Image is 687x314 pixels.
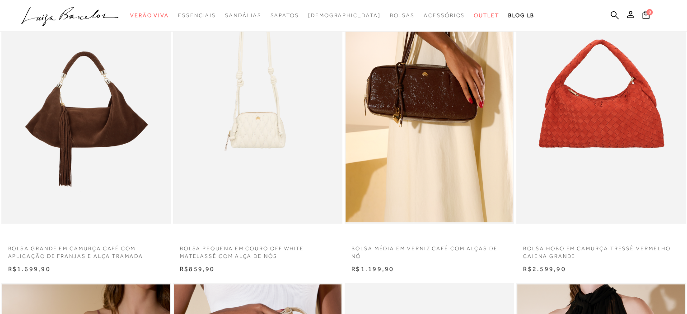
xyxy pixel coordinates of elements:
a: BOLSA MÉDIA EM VERNIZ CAFÉ COM ALÇAS DE NÓ [345,239,514,260]
span: Sandálias [225,12,261,19]
span: Outlet [474,12,499,19]
a: BOLSA PEQUENA EM COURO OFF WHITE MATELASSÊ COM ALÇA DE NÓS [173,239,342,260]
a: categoryNavScreenReaderText [178,7,216,24]
span: Verão Viva [130,12,169,19]
a: categoryNavScreenReaderText [270,7,299,24]
a: categoryNavScreenReaderText [474,7,499,24]
span: R$859,90 [180,265,215,272]
button: 0 [640,10,652,22]
a: BLOG LB [508,7,534,24]
a: BOLSA GRANDE EM CAMURÇA CAFÉ COM APLICAÇÃO DE FRANJAS E ALÇA TRAMADA [1,239,171,260]
a: categoryNavScreenReaderText [389,7,415,24]
span: R$1.699,90 [8,265,51,272]
span: Sapatos [270,12,299,19]
a: categoryNavScreenReaderText [225,7,261,24]
a: BOLSA HOBO EM CAMURÇA TRESSÊ VERMELHO CAIENA GRANDE [516,239,686,260]
span: Bolsas [389,12,415,19]
a: categoryNavScreenReaderText [130,7,169,24]
span: [DEMOGRAPHIC_DATA] [308,12,381,19]
a: categoryNavScreenReaderText [424,7,465,24]
span: Essenciais [178,12,216,19]
a: noSubCategoriesText [308,7,381,24]
span: BLOG LB [508,12,534,19]
span: R$2.599,90 [523,265,565,272]
span: 0 [646,9,653,15]
span: R$1.199,90 [351,265,394,272]
span: Acessórios [424,12,465,19]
